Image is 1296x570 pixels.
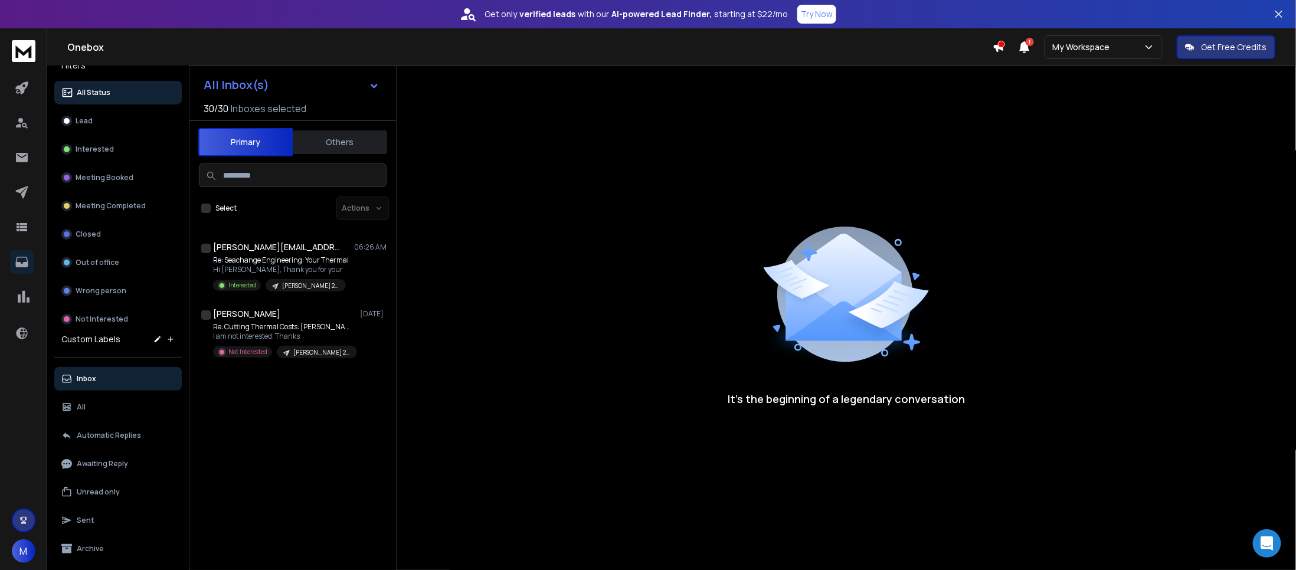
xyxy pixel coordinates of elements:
[54,424,182,447] button: Automatic Replies
[213,265,349,274] p: Hi [PERSON_NAME], Thank you for your
[76,173,133,182] p: Meeting Booked
[61,333,120,345] h3: Custom Labels
[54,81,182,104] button: All Status
[213,322,355,332] p: Re: Cutting Thermal Costs: [PERSON_NAME]
[54,222,182,246] button: Closed
[54,452,182,476] button: Awaiting Reply
[77,431,141,440] p: Automatic Replies
[198,128,293,156] button: Primary
[54,279,182,303] button: Wrong person
[1177,35,1275,59] button: Get Free Credits
[1026,38,1034,46] span: 1
[231,101,306,116] h3: Inboxes selected
[354,243,387,252] p: 06:26 AM
[228,348,267,356] p: Not Interested
[213,241,343,253] h1: [PERSON_NAME][EMAIL_ADDRESS][DOMAIN_NAME]
[215,204,237,213] label: Select
[76,258,119,267] p: Out of office
[12,539,35,563] button: M
[728,391,965,407] p: It’s the beginning of a legendary conversation
[77,374,96,384] p: Inbox
[213,255,349,265] p: Re: Seachange Engineering: Your Thermal
[228,281,256,290] p: Interested
[54,166,182,189] button: Meeting Booked
[293,348,350,357] p: [PERSON_NAME] 2K Campaign
[12,40,35,62] img: logo
[76,230,101,239] p: Closed
[54,307,182,331] button: Not Interested
[76,145,114,154] p: Interested
[1253,529,1281,558] div: Open Intercom Messenger
[204,79,269,91] h1: All Inbox(s)
[77,459,128,469] p: Awaiting Reply
[77,516,94,525] p: Sent
[54,509,182,532] button: Sent
[77,487,120,497] p: Unread only
[54,480,182,504] button: Unread only
[194,73,389,97] button: All Inbox(s)
[54,194,182,218] button: Meeting Completed
[54,395,182,419] button: All
[1202,41,1267,53] p: Get Free Credits
[76,315,128,324] p: Not Interested
[1052,41,1114,53] p: My Workspace
[611,8,712,20] strong: AI-powered Lead Finder,
[76,286,126,296] p: Wrong person
[77,544,104,553] p: Archive
[76,201,146,211] p: Meeting Completed
[360,309,387,319] p: [DATE]
[485,8,788,20] p: Get only with our starting at $22/mo
[213,332,355,341] p: I am not interested. Thanks
[54,109,182,133] button: Lead
[77,402,86,412] p: All
[204,101,228,116] span: 30 / 30
[282,281,339,290] p: [PERSON_NAME] 2K Campaign
[54,137,182,161] button: Interested
[76,116,93,126] p: Lead
[213,308,280,320] h1: [PERSON_NAME]
[801,8,833,20] p: Try Now
[797,5,836,24] button: Try Now
[54,537,182,561] button: Archive
[519,8,575,20] strong: verified leads
[77,88,110,97] p: All Status
[54,367,182,391] button: Inbox
[293,129,387,155] button: Others
[67,40,993,54] h1: Onebox
[54,251,182,274] button: Out of office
